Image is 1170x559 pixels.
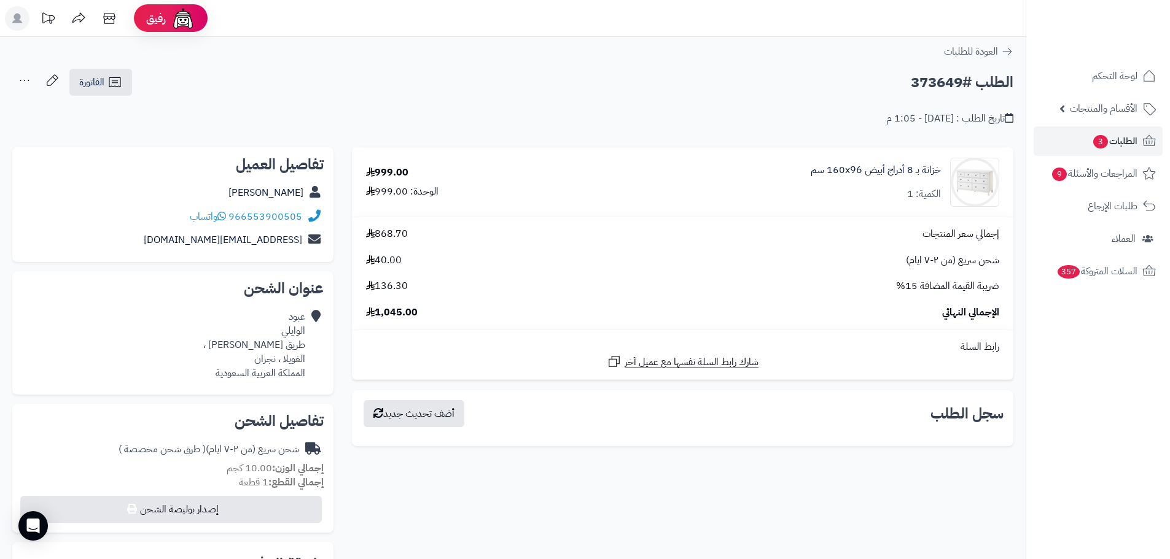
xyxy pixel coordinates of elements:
span: 1,045.00 [366,306,418,320]
img: ai-face.png [171,6,195,31]
button: أضف تحديث جديد [364,400,464,427]
span: 868.70 [366,227,408,241]
span: الفاتورة [79,75,104,90]
span: المراجعات والأسئلة [1051,165,1137,182]
span: إجمالي سعر المنتجات [922,227,999,241]
a: السلات المتروكة357 [1034,256,1163,286]
span: الطلبات [1092,133,1137,150]
div: Open Intercom Messenger [18,511,48,541]
span: ضريبة القيمة المضافة 15% [896,279,999,293]
h2: تفاصيل الشحن [22,414,324,428]
span: 136.30 [366,279,408,293]
span: الإجمالي النهائي [942,306,999,320]
h2: الطلب #373649 [911,70,1013,95]
span: 357 [1058,265,1080,279]
span: العملاء [1112,230,1136,247]
a: [EMAIL_ADDRESS][DOMAIN_NAME] [144,233,302,247]
span: لوحة التحكم [1092,67,1137,85]
span: السلات المتروكة [1056,263,1137,280]
span: 40.00 [366,253,402,268]
div: رابط السلة [357,340,1008,354]
small: 10.00 كجم [227,461,324,476]
h2: تفاصيل العميل [22,157,324,172]
div: الوحدة: 999.00 [366,185,439,199]
img: 1731233659-1-90x90.jpg [951,158,999,207]
h3: سجل الطلب [930,406,1004,421]
strong: إجمالي الوزن: [272,461,324,476]
span: 9 [1052,168,1067,181]
a: شارك رابط السلة نفسها مع عميل آخر [607,354,759,369]
span: الأقسام والمنتجات [1070,100,1137,117]
button: إصدار بوليصة الشحن [20,496,322,523]
div: عبود الوايلي طريق [PERSON_NAME] ، الغويلا ، نجران المملكة العربية السعودية [203,310,305,380]
a: الطلبات3 [1034,126,1163,156]
div: تاريخ الطلب : [DATE] - 1:05 م [886,112,1013,126]
span: ( طرق شحن مخصصة ) [119,442,206,457]
a: [PERSON_NAME] [228,185,303,200]
a: طلبات الإرجاع [1034,191,1163,221]
a: واتساب [190,209,226,224]
a: العودة للطلبات [944,44,1013,59]
strong: إجمالي القطع: [268,475,324,490]
a: العملاء [1034,224,1163,253]
a: الفاتورة [69,69,132,96]
span: شارك رابط السلة نفسها مع عميل آخر [625,355,759,369]
a: المراجعات والأسئلة9 [1034,159,1163,188]
a: لوحة التحكم [1034,61,1163,91]
h2: عنوان الشحن [22,281,324,296]
a: خزانة بـ 8 أدراج أبيض ‎160x96 سم‏ [811,163,941,177]
span: طلبات الإرجاع [1088,198,1137,215]
span: شحن سريع (من ٢-٧ ايام) [906,253,999,268]
div: الكمية: 1 [907,187,941,201]
span: 3 [1093,135,1108,148]
span: رفيق [146,11,166,26]
small: 1 قطعة [239,475,324,490]
div: شحن سريع (من ٢-٧ ايام) [119,442,299,457]
div: 999.00 [366,166,408,180]
a: 966553900505 [228,209,302,224]
span: العودة للطلبات [944,44,998,59]
a: تحديثات المنصة [33,6,63,34]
